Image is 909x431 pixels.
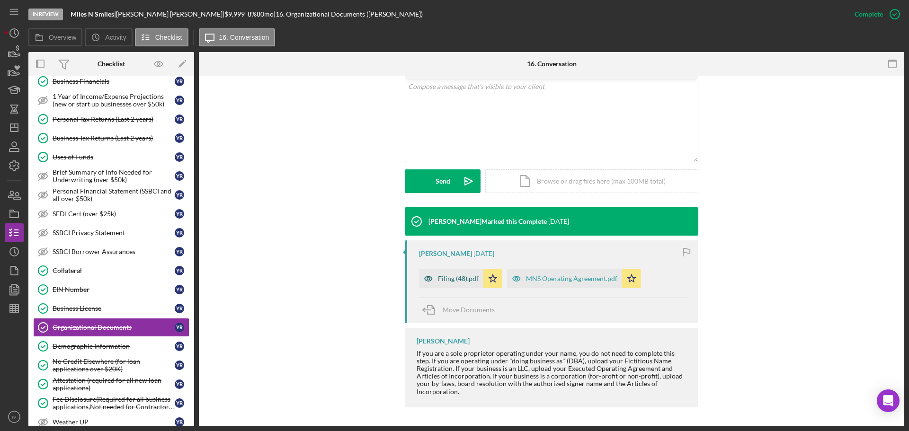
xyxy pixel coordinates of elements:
[175,304,184,313] div: Y R
[85,28,132,46] button: Activity
[53,267,175,274] div: Collateral
[175,266,184,275] div: Y R
[33,223,189,242] a: SSBCI Privacy StatementYR
[116,10,224,18] div: [PERSON_NAME] [PERSON_NAME] |
[53,210,175,218] div: SEDI Cert (over $25k)
[419,269,502,288] button: Filing (48).pdf
[33,91,189,110] a: 1 Year of Income/Expense Projections (new or start up businesses over $50k)YR
[175,114,184,124] div: Y R
[53,78,175,85] div: Business Financials
[473,250,494,257] time: 2025-07-31 20:59
[175,379,184,389] div: Y R
[33,129,189,148] a: Business Tax Returns (Last 2 years)YR
[53,153,175,161] div: Uses of Funds
[71,10,114,18] b: Miles N Smiles
[274,10,423,18] div: | 16. Organizational Documents ([PERSON_NAME])
[436,169,450,193] div: Send
[175,398,184,408] div: Y R
[33,356,189,375] a: No Credit Elsewhere (for loan applications over $20K)YR
[33,242,189,261] a: SSBCI Borrower AssurancesYR
[175,152,184,162] div: Y R
[53,134,175,142] div: Business Tax Returns (Last 2 years)
[5,407,24,426] button: IV
[53,377,175,392] div: Attestation (required for all new loan applications)
[33,185,189,204] a: Personal Financial Statement (SSBCI and all over $50k)YR
[443,306,495,314] span: Move Documents
[135,28,188,46] button: Checklist
[33,318,189,337] a: Organizational DocumentsYR
[33,167,189,185] a: Brief Summary of Info Needed for Underwriting (over $50k)YR
[175,361,184,370] div: Y R
[33,110,189,129] a: Personal Tax Returns (Last 2 years)YR
[175,171,184,181] div: Y R
[548,218,569,225] time: 2025-07-31 20:59
[175,323,184,332] div: Y R
[175,96,184,105] div: Y R
[175,133,184,143] div: Y R
[28,28,82,46] button: Overview
[175,209,184,219] div: Y R
[53,343,175,350] div: Demographic Information
[98,60,125,68] div: Checklist
[53,168,175,184] div: Brief Summary of Info Needed for Underwriting (over $50k)
[53,286,175,293] div: EIN Number
[199,28,276,46] button: 16. Conversation
[175,228,184,237] div: Y R
[53,358,175,373] div: No Credit Elsewhere (for loan applications over $20K)
[257,10,274,18] div: 80 mo
[33,280,189,299] a: EIN NumberYR
[53,229,175,237] div: SSBCI Privacy Statement
[53,396,175,411] div: Fee Disclosure(Required for all business applications,Not needed for Contractor loans)
[877,389,900,412] div: Open Intercom Messenger
[175,247,184,256] div: Y R
[175,342,184,351] div: Y R
[417,337,470,345] div: [PERSON_NAME]
[33,375,189,394] a: Attestation (required for all new loan applications)YR
[175,190,184,200] div: Y R
[105,34,126,41] label: Activity
[224,10,245,18] span: $9,999
[33,72,189,91] a: Business FinancialsYR
[53,187,175,202] div: Personal Financial Statement (SSBCI and all over $50k)
[175,77,184,86] div: Y R
[53,248,175,255] div: SSBCI Borrower Assurances
[175,417,184,427] div: Y R
[49,34,76,41] label: Overview
[855,5,883,24] div: Complete
[419,298,504,322] button: Move Documents
[155,34,182,41] label: Checklist
[175,285,184,294] div: Y R
[527,60,577,68] div: 16. Conversation
[28,9,63,20] div: In Review
[845,5,904,24] button: Complete
[33,204,189,223] a: SEDI Cert (over $25k)YR
[33,394,189,413] a: Fee Disclosure(Required for all business applications,Not needed for Contractor loans)YR
[53,115,175,123] div: Personal Tax Returns (Last 2 years)
[53,93,175,108] div: 1 Year of Income/Expense Projections (new or start up businesses over $50k)
[526,275,617,282] div: MNS Operating Agreement.pdf
[53,418,175,426] div: Weather UP
[12,414,17,420] text: IV
[428,218,547,225] div: [PERSON_NAME] Marked this Complete
[33,337,189,356] a: Demographic InformationYR
[53,324,175,331] div: Organizational Documents
[507,269,641,288] button: MNS Operating Agreement.pdf
[33,148,189,167] a: Uses of FundsYR
[417,350,689,396] div: If you are a sole proprietor operating under your name, you do not need to complete this step. If...
[53,305,175,312] div: Business License
[71,10,116,18] div: |
[438,275,479,282] div: Filing (48).pdf
[219,34,269,41] label: 16. Conversation
[248,10,257,18] div: 8 %
[419,250,472,257] div: [PERSON_NAME]
[405,169,481,193] button: Send
[33,261,189,280] a: CollateralYR
[33,299,189,318] a: Business LicenseYR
